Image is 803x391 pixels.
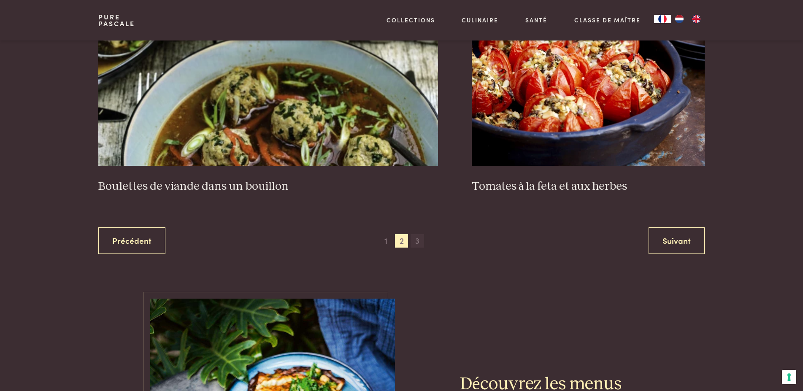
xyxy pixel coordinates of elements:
[782,370,796,384] button: Vos préférences en matière de consentement pour les technologies de suivi
[98,227,165,254] a: Précédent
[462,16,498,24] a: Culinaire
[654,15,671,23] a: FR
[98,13,135,27] a: PurePascale
[379,234,392,248] span: 1
[395,234,408,248] span: 2
[574,16,641,24] a: Classe de maître
[411,234,424,248] span: 3
[98,179,438,194] h3: Boulettes de viande dans un bouillon
[671,15,688,23] a: NL
[649,227,705,254] a: Suivant
[525,16,547,24] a: Santé
[654,15,671,23] div: Language
[387,16,435,24] a: Collections
[654,15,705,23] aside: Language selected: Français
[472,179,705,194] h3: Tomates à la feta et aux herbes
[671,15,705,23] ul: Language list
[688,15,705,23] a: EN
